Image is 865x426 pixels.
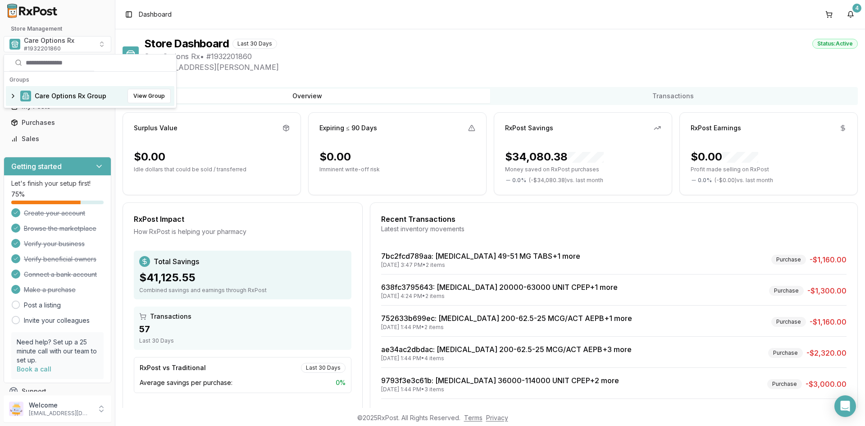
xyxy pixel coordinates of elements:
[319,124,377,133] div: Expiring ≤ 90 Days
[134,227,351,236] div: How RxPost is helping your pharmacy
[4,25,111,32] h2: Store Management
[134,150,165,164] div: $0.00
[381,293,618,300] div: [DATE] 4:24 PM • 2 items
[24,239,85,248] span: Verify your business
[11,134,104,143] div: Sales
[134,214,351,224] div: RxPost Impact
[24,270,97,279] span: Connect a bank account
[139,337,346,344] div: Last 30 Days
[771,317,806,327] div: Purchase
[24,224,96,233] span: Browse the marketplace
[505,150,604,164] div: $34,080.38
[134,166,290,173] p: Idle dollars that could be sold / transferred
[301,363,346,373] div: Last 30 Days
[232,39,277,49] div: Last 30 Days
[154,256,199,267] span: Total Savings
[140,378,232,387] span: Average savings per purchase:
[319,150,351,164] div: $0.00
[29,410,91,417] p: [EMAIL_ADDRESS][DOMAIN_NAME]
[486,414,508,421] a: Privacy
[4,4,61,18] img: RxPost Logo
[6,73,174,86] div: Groups
[834,395,856,417] div: Open Intercom Messenger
[381,376,619,385] a: 9793f3e3c61b: [MEDICAL_DATA] 36000-114000 UNIT CPEP+2 more
[810,254,847,265] span: -$1,160.00
[381,214,847,224] div: Recent Transactions
[144,37,229,51] h1: Store Dashboard
[698,177,712,184] span: 0.0 %
[381,324,632,331] div: [DATE] 1:44 PM • 2 items
[691,166,847,173] p: Profit made selling on RxPost
[852,4,861,13] div: 4
[9,402,23,416] img: User avatar
[11,118,104,127] div: Purchases
[336,378,346,387] span: 0 %
[139,270,346,285] div: $41,125.55
[319,166,475,173] p: Imminent write-off risk
[139,10,172,19] span: Dashboard
[807,285,847,296] span: -$1,300.00
[529,177,603,184] span: ( - $34,080.38 ) vs. last month
[24,209,85,218] span: Create your account
[144,62,858,73] span: [STREET_ADDRESS][PERSON_NAME]
[24,45,61,52] span: # 1932201860
[11,161,62,172] h3: Getting started
[490,89,856,103] button: Transactions
[381,314,632,323] a: 752633b699ec: [MEDICAL_DATA] 200-62.5-25 MCG/ACT AEPB+1 more
[24,301,61,310] a: Post a listing
[806,348,847,358] span: -$2,320.00
[464,414,483,421] a: Terms
[381,252,580,261] a: 7bc2fcd789aa: [MEDICAL_DATA] 49-51 MG TABS+1 more
[4,36,111,52] button: Select a view
[769,286,804,296] div: Purchase
[505,166,661,173] p: Money saved on RxPost purchases
[810,316,847,327] span: -$1,160.00
[150,312,191,321] span: Transactions
[134,124,178,133] div: Surplus Value
[127,89,171,103] button: View Group
[139,323,346,335] div: 57
[17,338,98,365] p: Need help? Set up a 25 minute call with our team to set up.
[7,115,108,131] a: Purchases
[4,115,111,130] button: Purchases
[11,190,25,199] span: 75 %
[381,261,580,269] div: [DATE] 3:47 PM • 2 items
[24,316,90,325] a: Invite your colleagues
[24,255,96,264] span: Verify beneficial owners
[505,124,553,133] div: RxPost Savings
[512,177,526,184] span: 0.0 %
[768,348,803,358] div: Purchase
[806,379,847,389] span: -$3,000.00
[139,287,346,294] div: Combined savings and earnings through RxPost
[381,345,632,354] a: ae34ac2dbdac: [MEDICAL_DATA] 200-62.5-25 MCG/ACT AEPB+3 more
[17,365,51,373] a: Book a call
[7,131,108,147] a: Sales
[381,224,847,234] div: Latest inventory movements
[29,401,91,410] p: Welcome
[843,7,858,22] button: 4
[691,150,758,164] div: $0.00
[139,10,172,19] nav: breadcrumb
[4,383,111,399] button: Support
[24,285,76,294] span: Make a purchase
[812,39,858,49] div: Status: Active
[767,379,802,389] div: Purchase
[771,255,806,265] div: Purchase
[715,177,773,184] span: ( - $0.00 ) vs. last month
[124,89,490,103] button: Overview
[381,355,632,362] div: [DATE] 1:44 PM • 4 items
[691,124,741,133] div: RxPost Earnings
[4,132,111,146] button: Sales
[381,386,619,393] div: [DATE] 1:44 PM • 3 items
[11,179,104,188] p: Let's finish your setup first!
[24,36,74,45] span: Care Options Rx
[35,92,106,101] span: Care Options Rx Group
[381,283,618,292] a: 638fc3795643: [MEDICAL_DATA] 20000-63000 UNIT CPEP+1 more
[140,363,206,372] div: RxPost vs Traditional
[144,51,858,62] span: Care Options Rx • # 1932201860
